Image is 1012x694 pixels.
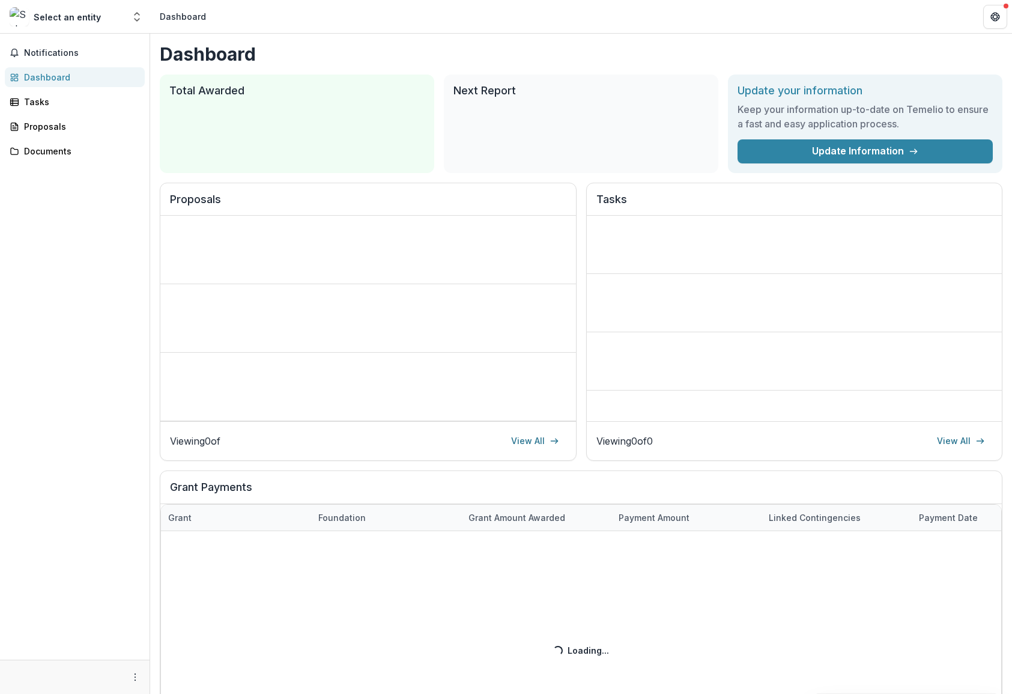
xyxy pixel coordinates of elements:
[5,92,145,112] a: Tasks
[24,96,135,108] div: Tasks
[10,7,29,26] img: Select an entity
[453,84,709,97] h2: Next Report
[596,193,993,216] h2: Tasks
[170,193,566,216] h2: Proposals
[34,11,101,23] div: Select an entity
[738,139,993,163] a: Update Information
[983,5,1007,29] button: Get Help
[24,145,135,157] div: Documents
[5,67,145,87] a: Dashboard
[170,481,992,504] h2: Grant Payments
[5,141,145,161] a: Documents
[128,670,142,684] button: More
[170,434,220,448] p: Viewing 0 of
[930,431,992,451] a: View All
[24,48,140,58] span: Notifications
[24,120,135,133] div: Proposals
[24,71,135,84] div: Dashboard
[5,117,145,136] a: Proposals
[5,43,145,62] button: Notifications
[129,5,145,29] button: Open entity switcher
[155,8,211,25] nav: breadcrumb
[160,10,206,23] div: Dashboard
[738,84,993,97] h2: Update your information
[738,102,993,131] h3: Keep your information up-to-date on Temelio to ensure a fast and easy application process.
[596,434,653,448] p: Viewing 0 of 0
[160,43,1002,65] h1: Dashboard
[504,431,566,451] a: View All
[169,84,425,97] h2: Total Awarded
